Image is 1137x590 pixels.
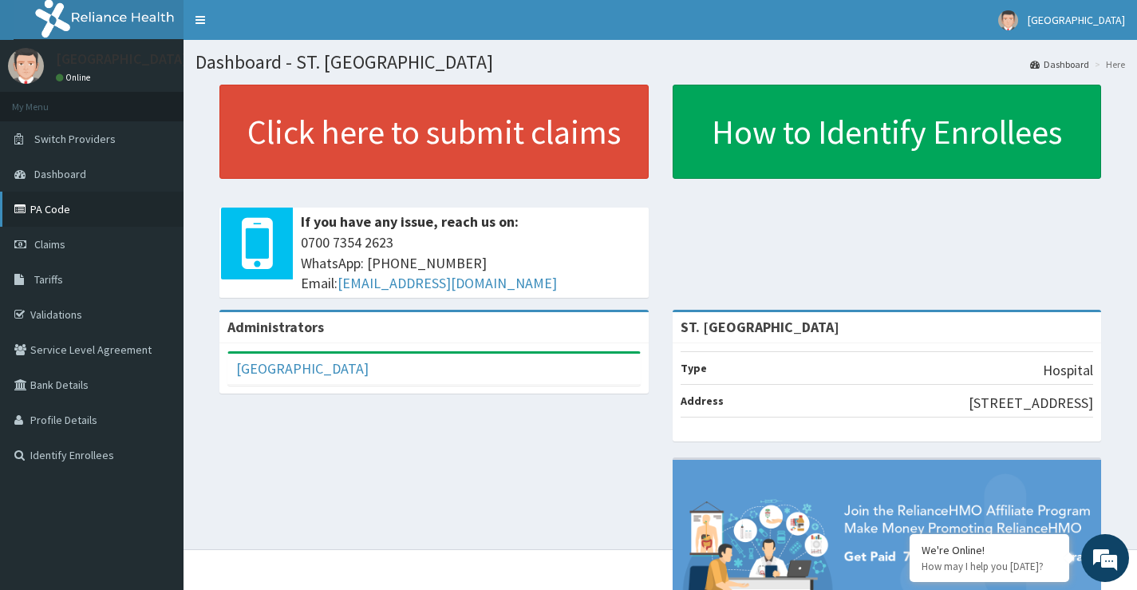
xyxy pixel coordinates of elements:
a: [EMAIL_ADDRESS][DOMAIN_NAME] [338,274,557,292]
a: [GEOGRAPHIC_DATA] [236,359,369,378]
h1: Dashboard - ST. [GEOGRAPHIC_DATA] [195,52,1125,73]
a: How to Identify Enrollees [673,85,1102,179]
strong: ST. [GEOGRAPHIC_DATA] [681,318,839,336]
span: [GEOGRAPHIC_DATA] [1028,13,1125,27]
span: We're online! [93,187,220,348]
a: Online [56,72,94,83]
p: Hospital [1043,360,1093,381]
img: User Image [998,10,1018,30]
p: How may I help you today? [922,560,1057,573]
span: Claims [34,237,65,251]
span: 0700 7354 2623 WhatsApp: [PHONE_NUMBER] Email: [301,232,641,294]
span: Switch Providers [34,132,116,146]
p: [STREET_ADDRESS] [969,393,1093,414]
b: If you have any issue, reach us on: [301,212,519,231]
textarea: Type your message and hit 'Enter' [8,408,304,464]
li: Here [1091,57,1125,71]
a: Dashboard [1030,57,1089,71]
div: We're Online! [922,543,1057,557]
div: Chat with us now [83,89,268,110]
b: Administrators [227,318,324,336]
b: Type [681,361,707,375]
img: User Image [8,48,44,84]
div: Minimize live chat window [262,8,300,46]
img: d_794563401_company_1708531726252_794563401 [30,80,65,120]
p: [GEOGRAPHIC_DATA] [56,52,188,66]
span: Dashboard [34,167,86,181]
a: Click here to submit claims [219,85,649,179]
span: Tariffs [34,272,63,287]
b: Address [681,394,724,408]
